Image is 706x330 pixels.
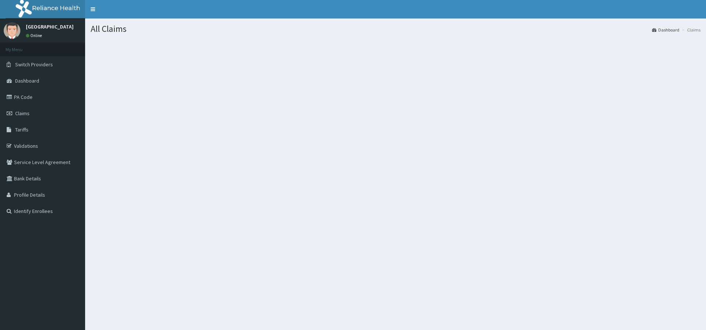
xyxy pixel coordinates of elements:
[680,27,700,33] li: Claims
[91,24,700,34] h1: All Claims
[15,61,53,68] span: Switch Providers
[15,110,30,117] span: Claims
[15,77,39,84] span: Dashboard
[26,33,44,38] a: Online
[652,27,679,33] a: Dashboard
[26,24,74,29] p: [GEOGRAPHIC_DATA]
[15,126,28,133] span: Tariffs
[4,22,20,39] img: User Image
